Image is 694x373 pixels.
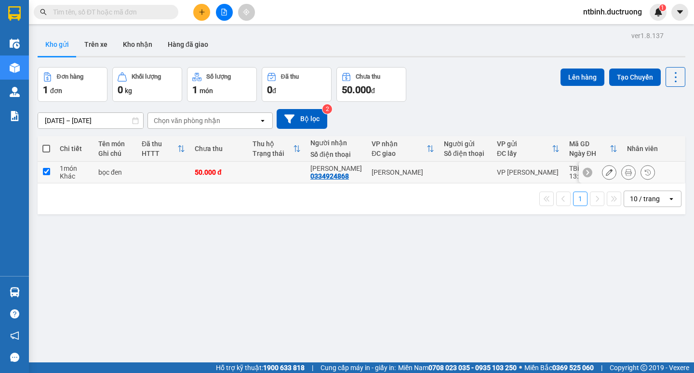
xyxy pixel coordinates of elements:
[552,364,594,372] strong: 0369 525 060
[519,366,522,370] span: ⚪️
[575,6,650,18] span: ntbinh.ductruong
[524,362,594,373] span: Miền Bắc
[569,150,610,157] div: Ngày ĐH
[10,39,20,49] img: warehouse-icon
[132,73,161,80] div: Khối lượng
[631,30,664,41] div: ver 1.8.137
[112,67,182,102] button: Khối lượng0kg
[320,362,396,373] span: Cung cấp máy in - giấy in:
[115,33,160,56] button: Kho nhận
[10,87,20,97] img: warehouse-icon
[10,111,20,121] img: solution-icon
[281,73,299,80] div: Đã thu
[444,150,487,157] div: Số điện thoại
[98,150,132,157] div: Ghi chú
[38,113,143,128] input: Select a date range.
[60,172,89,180] div: Khác
[187,67,257,102] button: Số lượng1món
[312,362,313,373] span: |
[371,87,375,95] span: đ
[322,104,332,114] sup: 2
[569,140,610,148] div: Mã GD
[564,136,622,162] th: Toggle SortBy
[60,165,89,172] div: 1 món
[40,9,47,15] span: search
[160,33,216,56] button: Hàng đã giao
[630,194,660,204] div: 10 / trang
[53,7,167,17] input: Tìm tên, số ĐT hoặc mã đơn
[199,9,205,15] span: plus
[310,139,362,147] div: Người nhận
[200,87,213,95] span: món
[77,33,115,56] button: Trên xe
[671,4,688,21] button: caret-down
[193,4,210,21] button: plus
[195,168,243,176] div: 50.000 đ
[118,84,123,96] span: 0
[573,192,587,206] button: 1
[43,84,48,96] span: 1
[310,165,362,172] div: LỆ vũ thư
[216,362,305,373] span: Hỗ trợ kỹ thuật:
[262,67,332,102] button: Đã thu0đ
[10,331,19,340] span: notification
[98,140,132,148] div: Tên món
[98,168,132,176] div: bọc đen
[601,362,602,373] span: |
[372,150,427,157] div: ĐC giao
[627,145,680,152] div: Nhân viên
[267,84,272,96] span: 0
[659,4,666,11] sup: 1
[569,172,617,180] div: 13:29 [DATE]
[497,150,552,157] div: ĐC lấy
[336,67,406,102] button: Chưa thu50.000đ
[238,4,255,21] button: aim
[497,140,552,148] div: VP gửi
[272,87,276,95] span: đ
[8,6,21,21] img: logo-vxr
[10,63,20,73] img: warehouse-icon
[641,364,647,371] span: copyright
[492,136,564,162] th: Toggle SortBy
[221,9,227,15] span: file-add
[259,117,267,124] svg: open
[248,136,306,162] th: Toggle SortBy
[60,145,89,152] div: Chi tiết
[667,195,675,203] svg: open
[263,364,305,372] strong: 1900 633 818
[253,150,293,157] div: Trạng thái
[10,353,19,362] span: message
[38,33,77,56] button: Kho gửi
[125,87,132,95] span: kg
[10,309,19,318] span: question-circle
[444,140,487,148] div: Người gửi
[192,84,198,96] span: 1
[367,136,439,162] th: Toggle SortBy
[497,168,560,176] div: VP [PERSON_NAME]
[654,8,663,16] img: icon-new-feature
[372,168,434,176] div: [PERSON_NAME]
[676,8,684,16] span: caret-down
[57,73,83,80] div: Đơn hàng
[253,140,293,148] div: Thu hộ
[569,165,617,172] div: TBi1208250243
[50,87,62,95] span: đơn
[602,165,616,180] div: Sửa đơn hàng
[277,109,327,129] button: Bộ lọc
[428,364,517,372] strong: 0708 023 035 - 0935 103 250
[216,4,233,21] button: file-add
[310,151,362,158] div: Số điện thoại
[154,116,220,125] div: Chọn văn phòng nhận
[10,287,20,297] img: warehouse-icon
[561,69,604,86] button: Lên hàng
[142,140,177,148] div: Đã thu
[195,145,243,152] div: Chưa thu
[398,362,517,373] span: Miền Nam
[206,73,231,80] div: Số lượng
[372,140,427,148] div: VP nhận
[342,84,371,96] span: 50.000
[137,136,190,162] th: Toggle SortBy
[243,9,250,15] span: aim
[38,67,107,102] button: Đơn hàng1đơn
[310,172,349,180] div: 0334924868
